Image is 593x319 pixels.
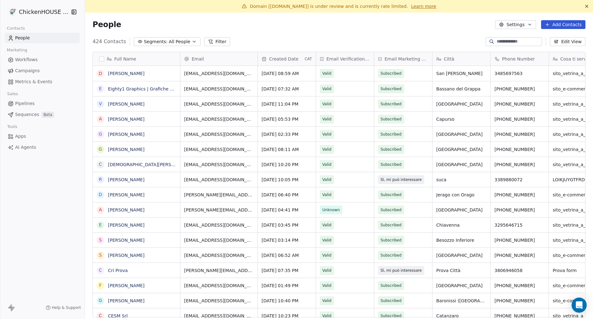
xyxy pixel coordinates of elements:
[436,131,487,137] span: [GEOGRAPHIC_DATA]
[99,237,102,243] div: S
[262,177,312,183] span: [DATE] 10:05 PM
[33,37,48,41] div: Dominio
[204,37,230,46] button: Filter
[46,305,81,310] a: Help & Support
[381,86,402,92] span: Subscribed
[494,177,545,183] span: 3389880072
[322,101,331,107] span: Valid
[99,161,102,168] div: C
[108,192,144,197] a: [PERSON_NAME]
[250,4,408,9] span: Domain [[DOMAIN_NAME]] is under review and is currently rate limited.
[494,237,545,243] span: [PHONE_NUMBER]
[184,161,254,168] span: [EMAIL_ADDRESS][DOMAIN_NAME]
[99,206,102,213] div: A
[494,252,545,258] span: [PHONE_NUMBER]
[108,117,144,122] a: [PERSON_NAME]
[184,70,254,77] span: [EMAIL_ADDRESS][DOMAIN_NAME]
[494,222,545,228] span: 3295646715
[381,146,402,153] span: Subscribed
[381,116,402,122] span: Subscribed
[305,56,312,61] span: CAT
[436,237,487,243] span: Besozzo Inferiore
[70,37,104,41] div: Keyword (traffico)
[262,222,312,228] span: [DATE] 03:45 PM
[10,10,15,15] img: logo_orange.svg
[15,133,26,140] span: Apps
[15,67,40,74] span: Campaigns
[5,131,80,142] a: Apps
[411,3,436,9] a: Learn more
[322,313,331,319] span: Valid
[184,192,254,198] span: [PERSON_NAME][EMAIL_ADDRESS][DOMAIN_NAME]
[8,7,67,17] button: ChickenHOUSE sas
[99,146,102,153] div: G
[494,313,545,319] span: [PHONE_NUMBER]
[108,223,144,228] a: [PERSON_NAME]
[42,112,54,118] span: Beta
[326,56,370,62] span: Email Verification Status
[436,252,487,258] span: [GEOGRAPHIC_DATA]
[381,177,422,183] span: Sì, mi può interessare
[99,252,102,258] div: S
[99,191,102,198] div: D
[4,122,20,131] span: Tools
[436,161,487,168] span: [GEOGRAPHIC_DATA]
[436,116,487,122] span: Capurso
[322,267,331,274] span: Valid
[262,252,312,258] span: [DATE] 06:52 AM
[374,52,432,66] div: Email Marketing Consent
[99,176,102,183] div: R
[184,116,254,122] span: [EMAIL_ADDRESS][DOMAIN_NAME]
[108,162,195,167] a: [DEMOGRAPHIC_DATA][PERSON_NAME]
[381,267,422,274] span: Sì, mi può interessare
[169,38,190,45] span: All People
[381,237,402,243] span: Subscribed
[15,35,30,41] span: People
[436,282,487,289] span: [GEOGRAPHIC_DATA]
[494,161,545,168] span: [PHONE_NUMBER]
[99,101,102,107] div: V
[184,298,254,304] span: [EMAIL_ADDRESS][DOMAIN_NAME]
[494,116,545,122] span: [PHONE_NUMBER]
[184,86,254,92] span: [EMAIL_ADDRESS][DOMAIN_NAME]
[494,131,545,137] span: [PHONE_NUMBER]
[184,177,254,183] span: [EMAIL_ADDRESS][DOMAIN_NAME]
[184,101,254,107] span: [EMAIL_ADDRESS][DOMAIN_NAME]
[322,222,331,228] span: Valid
[385,56,428,62] span: Email Marketing Consent
[52,305,81,310] span: Help & Support
[180,52,257,66] div: Email
[381,161,402,168] span: Subscribed
[5,66,80,76] a: Campaigns
[436,101,487,107] span: [GEOGRAPHIC_DATA]
[381,192,402,198] span: Subscribed
[436,207,487,213] span: [GEOGRAPHIC_DATA]
[494,298,545,304] span: [PHONE_NUMBER]
[381,282,402,289] span: Subscribed
[184,146,254,153] span: [EMAIL_ADDRESS][DOMAIN_NAME]
[93,20,121,29] span: People
[99,85,102,92] div: E
[560,56,591,62] span: Cosa ti serve?
[4,24,28,33] span: Contacts
[436,70,487,77] span: San [PERSON_NAME]
[381,131,402,137] span: Subscribed
[432,52,490,66] div: Città
[322,177,331,183] span: Valid
[262,237,312,243] span: [DATE] 03:14 PM
[108,298,144,303] a: [PERSON_NAME]
[184,222,254,228] span: [EMAIL_ADDRESS][DOMAIN_NAME]
[541,20,585,29] button: Add Contacts
[262,101,312,107] span: [DATE] 11:04 PM
[15,78,52,85] span: Metrics & Events
[19,8,69,16] span: ChickenHOUSE sas
[494,101,545,107] span: [PHONE_NUMBER]
[99,267,102,274] div: C
[184,267,254,274] span: [PERSON_NAME][EMAIL_ADDRESS][DOMAIN_NAME]
[5,33,80,43] a: People
[550,37,585,46] button: Edit View
[15,56,38,63] span: Workflows
[572,298,587,313] div: Open Intercom Messenger
[262,70,312,77] span: [DATE] 08:59 AM
[444,56,454,62] span: Città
